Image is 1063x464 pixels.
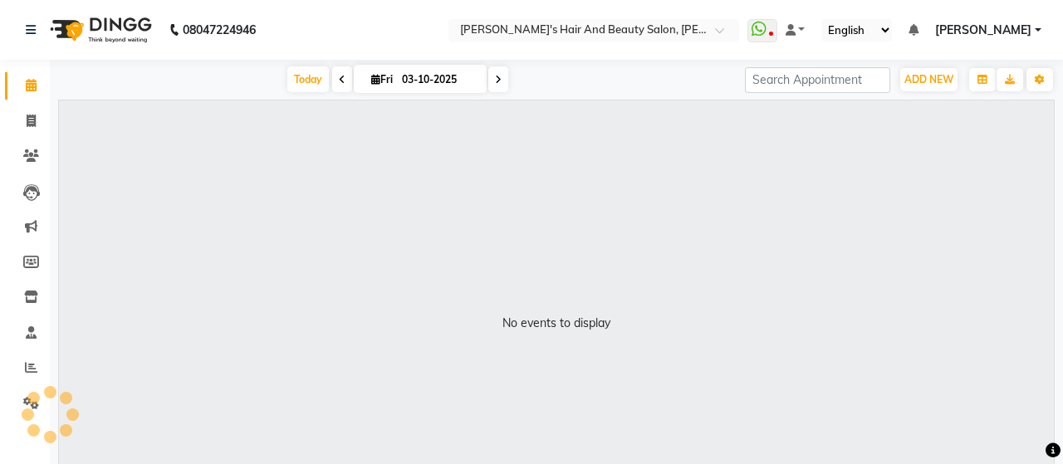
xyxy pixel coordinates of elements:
[42,7,156,53] img: logo
[745,67,890,93] input: Search Appointment
[502,315,610,332] div: No events to display
[287,66,329,92] span: Today
[935,22,1031,39] span: [PERSON_NAME]
[183,7,256,53] b: 08047224946
[904,73,953,85] span: ADD NEW
[397,67,480,92] input: 2025-10-03
[900,68,958,91] button: ADD NEW
[367,73,397,85] span: Fri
